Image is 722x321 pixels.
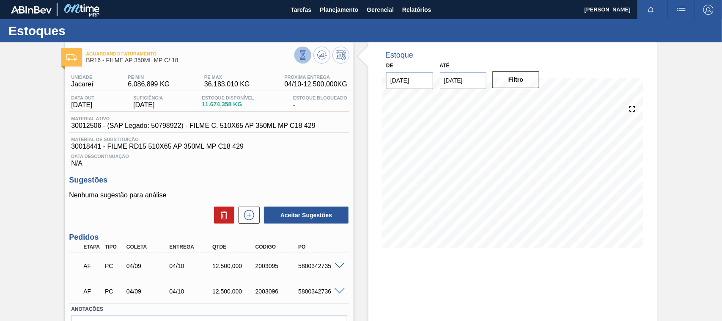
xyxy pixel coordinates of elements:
[210,244,258,250] div: Qtde
[253,263,301,269] div: 2003095
[440,72,487,89] input: dd/mm/yyyy
[124,244,172,250] div: Coleta
[253,288,301,295] div: 2003096
[71,80,93,88] span: Jacareí
[367,5,394,15] span: Gerencial
[81,282,103,301] div: Aguardando Faturamento
[167,288,215,295] div: 04/10/2025
[8,26,159,36] h1: Estoques
[71,137,347,142] span: Material de Substituição
[133,101,163,109] span: [DATE]
[167,263,215,269] div: 04/10/2025
[492,71,539,88] button: Filtro
[83,288,101,295] p: AF
[676,5,686,15] img: userActions
[332,47,349,64] button: Programar Estoque
[313,47,330,64] button: Atualizar Gráfico
[71,95,94,100] span: Data out
[234,207,260,224] div: Nova sugestão
[293,95,347,100] span: Estoque Bloqueado
[86,57,294,64] span: BR16 - FILME AP 350ML MP C/ 18
[133,95,163,100] span: Suficiência
[103,288,125,295] div: Pedido de Compra
[69,191,349,199] p: Nenhuma sugestão para análise
[11,6,52,14] img: TNhmsLtSVTkK8tSr43FrP2fwEKptu5GPRR3wAAAABJRU5ErkJggg==
[103,244,125,250] div: Tipo
[210,263,258,269] div: 12.500,000
[71,101,94,109] span: [DATE]
[81,244,103,250] div: Etapa
[385,51,413,60] div: Estoque
[167,244,215,250] div: Entrega
[71,116,316,121] span: Material ativo
[124,263,172,269] div: 04/09/2025
[83,263,101,269] p: AF
[260,206,349,224] div: Aceitar Sugestões
[320,5,358,15] span: Planejamento
[202,101,254,108] span: 11.674,358 KG
[264,207,349,224] button: Aceitar Sugestões
[69,150,349,167] div: N/A
[103,263,125,269] div: Pedido de Compra
[69,233,349,242] h3: Pedidos
[296,263,344,269] div: 5800342735
[71,303,347,315] label: Anotações
[69,176,349,185] h3: Sugestões
[128,80,170,88] span: 6.086,899 KG
[402,5,431,15] span: Relatórios
[210,207,234,224] div: Excluir Sugestões
[386,72,433,89] input: dd/mm/yyyy
[71,122,316,130] span: 30012506 - (SAP Legado: 50798922) - FILME C. 510X65 AP 350ML MP C18 429
[66,54,77,61] img: Ícone
[637,4,664,16] button: Notificações
[284,80,347,88] span: 04/10 - 12.500,000 KG
[253,244,301,250] div: Código
[204,80,250,88] span: 36.183,010 KG
[386,63,393,69] label: De
[204,75,250,80] span: PE MAX
[703,5,714,15] img: Logout
[294,47,311,64] button: Visão Geral dos Estoques
[284,75,347,80] span: Próxima Entrega
[202,95,254,100] span: Estoque Disponível
[291,95,349,109] div: -
[71,143,347,150] span: 30018441 - FILME RD15 510X65 AP 350ML MP C18 429
[81,257,103,275] div: Aguardando Faturamento
[86,51,294,56] span: Aguardando Faturamento
[296,244,344,250] div: PO
[71,154,347,159] span: Data Descontinuação
[124,288,172,295] div: 04/09/2025
[296,288,344,295] div: 5800342736
[210,288,258,295] div: 12.500,000
[128,75,170,80] span: PE MIN
[291,5,311,15] span: Tarefas
[71,75,93,80] span: Unidade
[440,63,450,69] label: Até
